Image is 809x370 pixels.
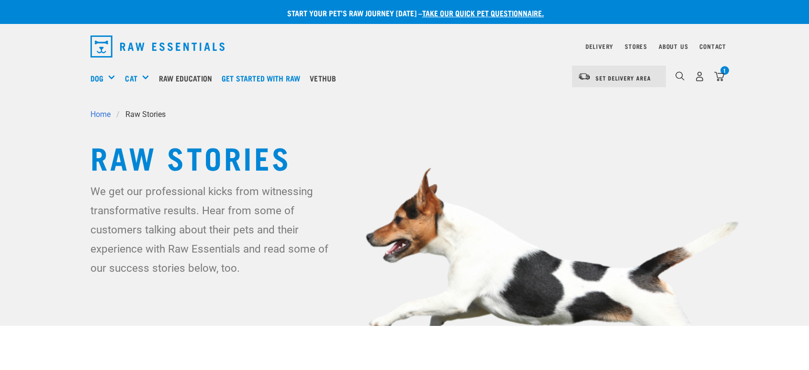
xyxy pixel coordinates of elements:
div: 1 [720,66,729,75]
nav: breadcrumbs [90,109,719,120]
a: Stores [625,45,647,48]
a: Vethub [307,59,343,97]
img: home-icon-1@2x.png [675,71,685,81]
a: Delivery [585,45,613,48]
nav: dropdown navigation [83,32,726,61]
a: Cat [125,72,137,84]
img: Raw Essentials Logo [90,35,225,58]
h1: Raw Stories [90,139,719,174]
span: Home [90,109,111,120]
a: Dog [90,72,103,84]
a: take our quick pet questionnaire. [422,11,544,15]
a: About Us [659,45,688,48]
span: Set Delivery Area [596,76,651,80]
a: Get started with Raw [219,59,307,97]
a: Raw Education [157,59,219,97]
a: Home [90,109,116,120]
p: We get our professional kicks from witnessing transformative results. Hear from some of customers... [90,182,342,277]
img: user.png [695,71,705,81]
a: Contact [699,45,726,48]
img: van-moving.png [578,72,591,81]
img: home-icon@2x.png [714,71,724,81]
